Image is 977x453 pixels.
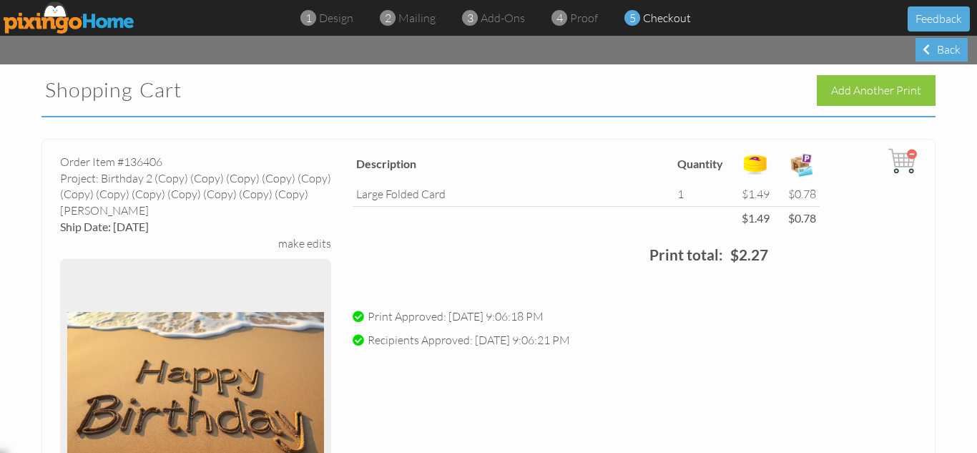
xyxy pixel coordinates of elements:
div: Add Another Print [817,75,936,106]
span: design [319,11,353,25]
div: [PERSON_NAME] [60,203,331,219]
h2: Shopping Cart [45,79,474,102]
strong: $0.78 [788,211,816,225]
span: checkout [643,11,691,25]
strong: $2.27 [730,245,768,263]
th: Quantity [674,147,727,182]
td: large folded card [353,182,673,206]
div: make edits [278,235,331,252]
td: Print total: [353,230,726,280]
span: 1 [305,10,312,26]
div: Project: Birthday 2 (copy) (copy) (copy) (copy) (copy) (copy) (copy) (copy) (copy) (copy) (copy) ... [60,170,331,203]
span: Print Approved: [DATE] 9:06:18 PM [368,308,544,323]
th: Description [353,147,673,182]
span: add-ons [481,11,525,25]
span: mailing [398,11,436,25]
span: Recipients Approved: [DATE] 9:06:21 PM [368,332,570,347]
img: pixingo logo [4,1,135,34]
span: 2 [385,10,391,26]
img: cart.svg [888,147,917,175]
span: 5 [629,10,636,26]
span: 3 [467,10,473,26]
td: $1.49 [727,182,773,206]
button: Feedback [908,6,970,31]
span: Ship Date: [DATE] [60,220,149,233]
img: points-icon.png [741,150,770,179]
span: proof [570,11,598,25]
img: expense-icon.png [787,150,816,179]
td: 1 [674,182,727,206]
div: Order Item #136406 [60,154,331,170]
td: $0.78 [773,182,820,206]
div: Back [915,38,968,62]
span: 4 [556,10,563,26]
strong: $1.49 [742,211,770,225]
